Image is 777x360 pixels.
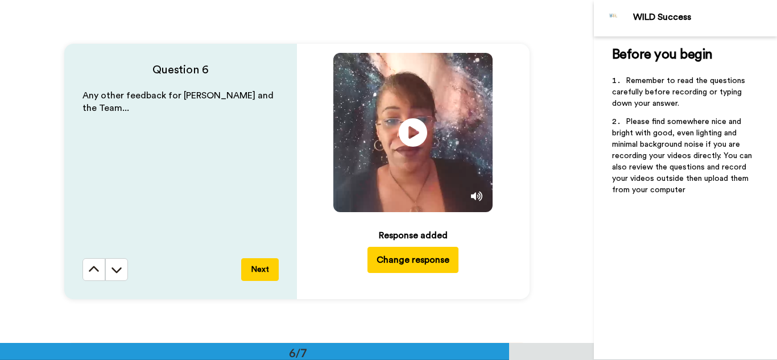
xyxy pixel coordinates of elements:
[471,191,482,202] img: Mute/Unmute
[241,258,279,281] button: Next
[367,247,458,273] button: Change response
[612,48,713,61] span: Before you begin
[612,118,754,194] span: Please find somewhere nice and bright with good, even lighting and minimal background noise if yo...
[379,229,448,242] div: Response added
[612,77,747,107] span: Remember to read the questions carefully before recording or typing down your answer.
[600,5,627,32] img: Profile Image
[82,62,279,78] h4: Question 6
[82,91,276,113] span: Any other feedback for [PERSON_NAME] and the Team...
[633,12,776,23] div: WILD Success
